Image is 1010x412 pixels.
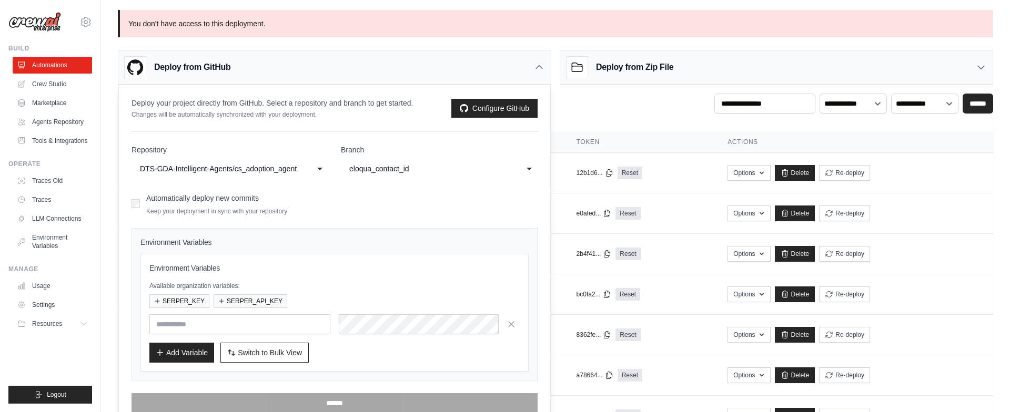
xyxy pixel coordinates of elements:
button: Logout [8,386,92,404]
button: bc0fa2... [577,290,611,298]
button: Re-deploy [819,165,870,181]
button: Re-deploy [819,246,870,262]
button: e0afed... [577,209,612,218]
p: Keep your deployment in sync with your repository [146,207,287,215]
button: Options [728,367,770,383]
div: Build [8,44,92,53]
button: 12b1d6... [577,169,613,177]
a: Environment Variables [13,229,92,254]
p: Deploy your project directly from GitHub. Select a repository and branch to get started. [132,98,413,108]
a: Marketplace [13,95,92,111]
button: Options [728,246,770,262]
button: 8362fe... [577,331,612,339]
a: LLM Connections [13,210,92,227]
a: Delete [775,205,815,221]
button: Add Variable [149,343,214,363]
a: Delete [775,165,815,181]
p: Changes will be automatically synchronized with your deployment. [132,110,413,119]
a: Configure GitHub [451,99,538,118]
label: Automatically deploy new commits [146,194,259,202]
th: Crew [118,131,410,153]
a: Crew Studio [13,76,92,92]
a: Reset [615,288,640,301]
a: Reset [615,207,640,220]
img: GitHub Logo [125,57,146,78]
label: Repository [132,145,328,155]
h3: Environment Variables [149,263,520,273]
th: Token [564,131,715,153]
th: Actions [715,131,993,153]
button: Options [728,286,770,302]
a: Reset [615,248,640,260]
a: Reset [618,167,642,179]
button: Options [728,205,770,221]
a: Delete [775,367,815,383]
h2: Automations Live [118,94,352,108]
a: Traces [13,191,92,208]
div: DTS-GDA-Intelligent-Agents/cs_adoption_agent [140,162,299,175]
h3: Deploy from GitHub [154,61,230,74]
button: SERPER_API_KEY [214,294,287,308]
a: Delete [775,246,815,262]
p: Manage and monitor your active crew automations from this dashboard. [118,108,352,119]
button: Re-deploy [819,205,870,221]
span: Switch to Bulk View [238,347,302,358]
div: Operate [8,160,92,168]
a: Traces Old [13,172,92,189]
button: Re-deploy [819,286,870,302]
button: Re-deploy [819,327,870,343]
iframe: Chat Widget [957,362,1010,412]
div: eloqua_contact_id [349,162,508,175]
button: a78664... [577,371,613,379]
button: Options [728,165,770,181]
a: Reset [618,369,642,382]
h3: Deploy from Zip File [596,61,673,74]
button: Switch to Bulk View [220,343,309,363]
button: Re-deploy [819,367,870,383]
a: Delete [775,286,815,302]
button: 2b4f41... [577,250,612,258]
a: Reset [615,328,640,341]
p: Available organization variables: [149,282,520,290]
h4: Environment Variables [140,237,529,248]
a: Usage [13,277,92,294]
a: Delete [775,327,815,343]
button: Options [728,327,770,343]
a: Automations [13,57,92,74]
span: Logout [47,390,66,399]
label: Branch [341,145,538,155]
a: Tools & Integrations [13,132,92,149]
p: You don't have access to this deployment. [118,10,993,37]
img: Logo [8,12,61,32]
div: Manage [8,265,92,273]
button: SERPER_KEY [149,294,209,308]
button: Resources [13,315,92,332]
a: Settings [13,296,92,313]
a: Agents Repository [13,114,92,130]
span: Resources [32,320,62,328]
